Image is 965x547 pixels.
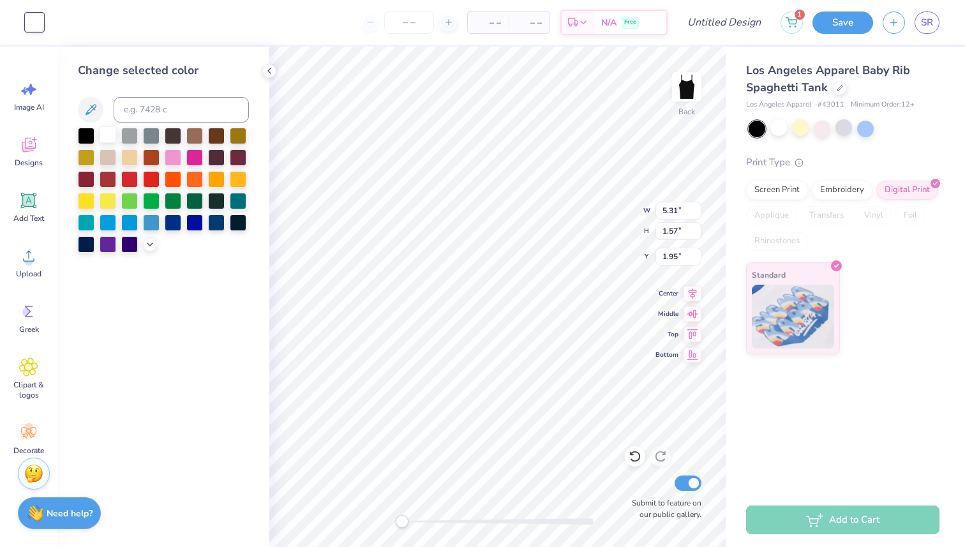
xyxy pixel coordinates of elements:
input: – – [384,11,434,34]
span: Decorate [13,446,44,456]
label: Submit to feature on our public gallery. [625,497,701,520]
span: Bottom [655,350,678,360]
span: Los Angeles Apparel Baby Rib Spaghetti Tank [746,63,910,95]
div: Vinyl [856,206,892,225]
div: Print Type [746,155,939,170]
a: SR [915,11,939,34]
span: # 43011 [818,100,844,110]
span: Top [655,329,678,340]
span: Greek [19,324,39,334]
span: Los Angeles Apparel [746,100,811,110]
div: Embroidery [812,181,872,200]
div: Applique [746,206,797,225]
span: Standard [752,268,786,281]
strong: Need help? [47,507,93,520]
span: Upload [16,269,41,279]
div: Foil [895,206,925,225]
span: 1 [795,10,805,20]
div: Digital Print [876,181,938,200]
div: Accessibility label [396,515,408,528]
span: – – [475,16,501,29]
span: Clipart & logos [8,380,50,400]
span: SR [921,15,933,30]
span: Middle [655,309,678,319]
input: Untitled Design [677,10,771,35]
button: Save [812,11,873,34]
span: Designs [15,158,43,168]
button: 1 [781,11,803,34]
span: Free [624,18,636,27]
span: Add Text [13,213,44,223]
div: Rhinestones [746,232,808,251]
img: Standard [752,285,834,348]
span: Center [655,288,678,299]
img: Back [674,74,699,100]
span: N/A [601,16,617,29]
div: Screen Print [746,181,808,200]
input: e.g. 7428 c [114,97,249,123]
span: Minimum Order: 12 + [851,100,915,110]
span: – – [516,16,542,29]
span: Image AI [14,102,44,112]
div: Back [678,106,695,117]
div: Transfers [801,206,852,225]
div: Change selected color [78,62,249,79]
